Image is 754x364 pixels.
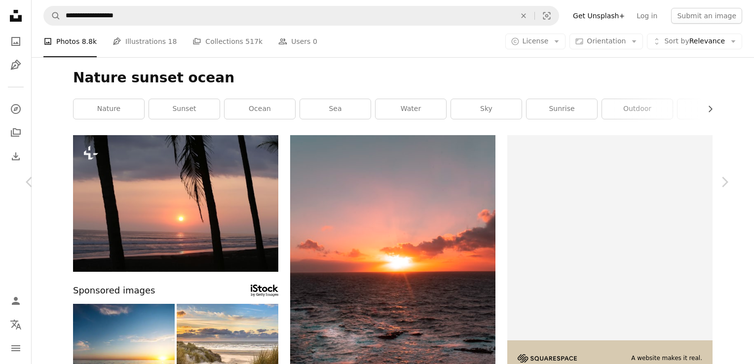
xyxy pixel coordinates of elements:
[6,291,26,311] a: Log in / Sign up
[44,6,61,25] button: Search Unsplash
[505,34,566,49] button: License
[587,37,626,45] span: Orientation
[74,99,144,119] a: nature
[678,99,748,119] a: sun
[6,338,26,358] button: Menu
[518,354,577,363] img: file-1705255347840-230a6ab5bca9image
[513,6,534,25] button: Clear
[73,135,278,272] img: the sun is setting over the ocean with palm trees
[602,99,673,119] a: outdoor
[631,8,663,24] a: Log in
[73,284,155,298] span: Sponsored images
[6,32,26,51] a: Photos
[43,6,559,26] form: Find visuals sitewide
[451,99,522,119] a: sky
[567,8,631,24] a: Get Unsplash+
[6,99,26,119] a: Explore
[313,36,317,47] span: 0
[6,123,26,143] a: Collections
[168,36,177,47] span: 18
[535,6,559,25] button: Visual search
[192,26,263,57] a: Collections 517k
[569,34,643,49] button: Orientation
[6,55,26,75] a: Illustrations
[113,26,177,57] a: Illustrations 18
[523,37,549,45] span: License
[73,69,713,87] h1: Nature sunset ocean
[149,99,220,119] a: sunset
[6,315,26,334] button: Language
[290,284,495,293] a: body of water during sunset
[300,99,371,119] a: sea
[245,36,263,47] span: 517k
[695,135,754,229] a: Next
[225,99,295,119] a: ocean
[278,26,317,57] a: Users 0
[664,37,689,45] span: Sort by
[376,99,446,119] a: water
[527,99,597,119] a: sunrise
[647,34,742,49] button: Sort byRelevance
[73,199,278,208] a: the sun is setting over the ocean with palm trees
[664,36,725,46] span: Relevance
[671,8,742,24] button: Submit an image
[701,99,713,119] button: scroll list to the right
[631,354,702,363] span: A website makes it real.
